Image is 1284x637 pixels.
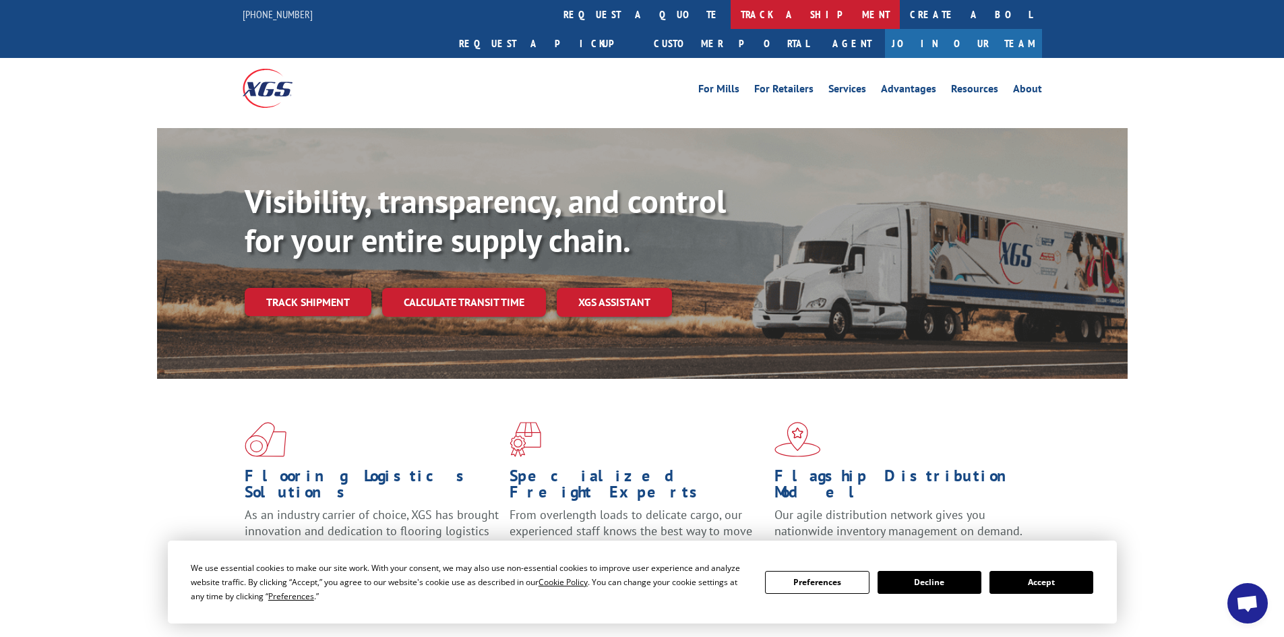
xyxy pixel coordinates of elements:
[774,468,1029,507] h1: Flagship Distribution Model
[644,29,819,58] a: Customer Portal
[557,288,672,317] a: XGS ASSISTANT
[539,576,588,588] span: Cookie Policy
[510,422,541,457] img: xgs-icon-focused-on-flooring-red
[819,29,885,58] a: Agent
[698,84,739,98] a: For Mills
[245,422,286,457] img: xgs-icon-total-supply-chain-intelligence-red
[245,288,371,316] a: Track shipment
[510,507,764,567] p: From overlength loads to delicate cargo, our experienced staff knows the best way to move your fr...
[878,571,981,594] button: Decline
[245,180,726,261] b: Visibility, transparency, and control for your entire supply chain.
[382,288,546,317] a: Calculate transit time
[168,541,1117,624] div: Cookie Consent Prompt
[268,590,314,602] span: Preferences
[765,571,869,594] button: Preferences
[989,571,1093,594] button: Accept
[243,7,313,21] a: [PHONE_NUMBER]
[885,29,1042,58] a: Join Our Team
[754,84,814,98] a: For Retailers
[191,561,749,603] div: We use essential cookies to make our site work. With your consent, we may also use non-essential ...
[951,84,998,98] a: Resources
[1013,84,1042,98] a: About
[449,29,644,58] a: Request a pickup
[774,507,1022,539] span: Our agile distribution network gives you nationwide inventory management on demand.
[510,468,764,507] h1: Specialized Freight Experts
[1227,583,1268,624] div: Open chat
[828,84,866,98] a: Services
[245,507,499,555] span: As an industry carrier of choice, XGS has brought innovation and dedication to flooring logistics...
[245,468,499,507] h1: Flooring Logistics Solutions
[774,422,821,457] img: xgs-icon-flagship-distribution-model-red
[881,84,936,98] a: Advantages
